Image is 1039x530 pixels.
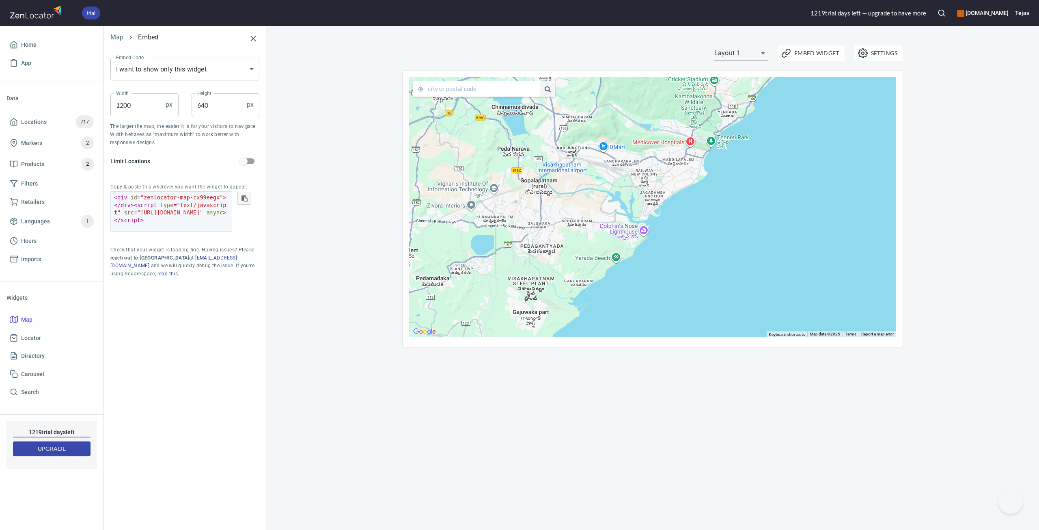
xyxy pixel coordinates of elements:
button: Search [933,4,951,22]
div: trial [82,6,100,19]
span: 2 [81,138,94,148]
p: Embed [138,32,158,42]
span: div [121,202,130,208]
span: Hours [21,236,37,246]
span: "zenlocator-map-cx99eegx" [140,194,223,201]
span: Languages [21,216,50,227]
iframe: Help Scout Beacon - Open [998,489,1023,514]
div: Manage your apps [957,4,1009,22]
span: Map data ©2025 [810,332,840,336]
span: type [160,202,174,208]
a: Search [6,383,97,401]
div: I want to show only this widget [110,58,259,80]
a: Languages1 [6,211,97,232]
span: Home [21,40,37,50]
span: 717 [75,117,94,127]
img: zenlocator [10,3,64,21]
a: Retailers [6,193,97,211]
a: Imports [6,250,97,268]
span: Locations [21,117,47,127]
button: Keyboard shortcuts [769,331,805,337]
span: trial [82,9,100,17]
h6: Tejas [1015,9,1029,17]
nav: breadcrumb [110,32,158,45]
a: Carousel [6,365,97,383]
span: Filters [21,179,38,189]
div: 1219 trial day s left — upgrade to have more [811,9,926,17]
a: Map [110,33,123,41]
h6: Limit Locations [110,157,150,166]
span: Locator [21,333,41,343]
span: Markers [21,138,42,148]
span: 1 [81,217,94,226]
input: city or postal code [428,81,540,97]
span: script [137,202,157,208]
h6: 1219 trial day s left [13,428,91,437]
p: Check that your widget is loading fine. Having issues? Please at and we will quickly debug the is... [110,246,259,279]
a: Map [6,311,97,329]
span: async [207,209,223,216]
span: Map [21,315,32,325]
a: Report a map error [861,332,894,336]
a: Filters [6,175,97,193]
a: Home [6,36,97,54]
a: App [6,54,97,72]
span: Settings [860,48,897,58]
a: Locations717 [6,111,97,132]
span: src [124,209,134,216]
span: Search [21,387,39,397]
b: reach out to [GEOGRAPHIC_DATA] [110,255,189,261]
a: Terms (opens in new tab) [845,332,856,336]
button: Settings [854,45,903,61]
button: color-CE600E [957,10,964,17]
p: Copy & paste this wherever you want the widget to appear: [110,183,259,191]
a: Markers2 [6,132,97,154]
a: Directory [6,347,97,365]
span: id [131,194,137,201]
span: 2 [81,160,94,169]
a: Open this area in Google Maps (opens a new window) [411,327,438,337]
span: Retailers [21,197,45,207]
span: Directory [21,351,45,361]
a: read this [157,271,178,277]
div: Layout 1 [714,47,768,60]
span: App [21,58,31,68]
p: px [166,100,172,110]
span: </ > [114,217,144,223]
a: Hours [6,232,97,250]
span: < = > [114,194,226,201]
span: script [121,217,140,223]
span: div [117,194,127,201]
span: Products [21,159,44,169]
button: Upgrade [13,441,91,456]
span: Carousel [21,369,44,379]
h6: [DOMAIN_NAME] [957,9,1009,17]
span: </ > [114,202,134,208]
span: Embed Widget [783,48,839,58]
input: pixel [110,93,162,116]
span: Upgrade [19,444,84,454]
button: Tejas [1015,4,1029,22]
img: Google [411,327,438,337]
p: px [247,100,254,110]
li: Widgets [6,288,97,307]
span: "[URL][DOMAIN_NAME]" [137,209,203,216]
li: Data [6,89,97,108]
span: < = = > [114,202,226,216]
input: pixel [192,93,244,116]
span: Imports [21,254,41,264]
a: Locator [6,329,97,347]
button: Embed Widget [778,45,845,61]
p: The larger the map, the easier it is for your visitors to navigate. Width behaves as "maximum wid... [110,123,260,147]
a: Products2 [6,154,97,175]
